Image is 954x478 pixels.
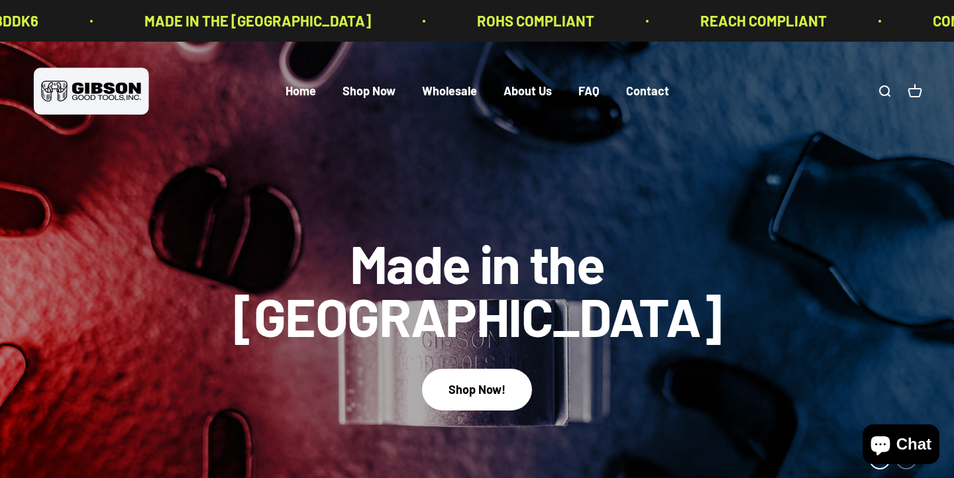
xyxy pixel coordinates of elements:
a: Contact [626,84,669,99]
button: 2 [896,448,917,469]
p: ROHS COMPLIANT [454,9,571,32]
split-lines: Made in the [GEOGRAPHIC_DATA] [219,284,735,348]
a: FAQ [578,84,600,99]
a: Wholesale [422,84,477,99]
a: Home [286,84,316,99]
button: 1 [869,448,890,469]
p: MADE IN THE [GEOGRAPHIC_DATA] [121,9,348,32]
a: About Us [503,84,552,99]
a: Shop Now [343,84,396,99]
inbox-online-store-chat: Shopify online store chat [859,424,943,467]
p: REACH COMPLIANT [677,9,804,32]
div: Shop Now! [449,380,505,399]
button: Shop Now! [422,369,532,410]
